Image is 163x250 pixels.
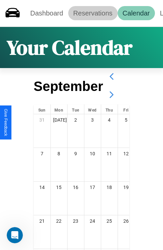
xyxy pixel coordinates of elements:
div: 24 [84,215,101,227]
div: 10 [84,148,101,159]
div: Thu [101,104,118,114]
div: Sun [34,104,50,114]
div: 8 [51,148,67,159]
div: 9 [68,148,84,159]
div: 2 [68,114,84,126]
div: Tue [68,104,84,114]
div: Mon [51,104,67,114]
div: 11 [101,148,118,159]
div: 5 [118,114,134,126]
div: 16 [68,182,84,193]
div: 14 [34,182,50,193]
h2: September [34,79,103,94]
div: 23 [68,215,84,227]
div: 4 [101,114,118,126]
h1: Your Calendar [7,34,132,61]
div: 25 [101,215,118,227]
a: Reservations [68,6,118,20]
iframe: Intercom live chat [7,227,23,243]
div: 21 [34,215,50,227]
div: 26 [118,215,134,227]
div: Wed [84,104,101,114]
div: 18 [101,182,118,193]
div: 17 [84,182,101,193]
div: [DATE] [51,114,67,126]
div: 3 [84,114,101,126]
div: 19 [118,182,134,193]
div: Fri [118,104,134,114]
div: Give Feedback [3,109,8,136]
a: Dashboard [25,6,68,20]
div: 7 [34,148,50,159]
div: 31 [34,114,50,126]
div: 15 [51,182,67,193]
a: Calendar [118,6,155,20]
div: 22 [51,215,67,227]
div: 12 [118,148,134,159]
